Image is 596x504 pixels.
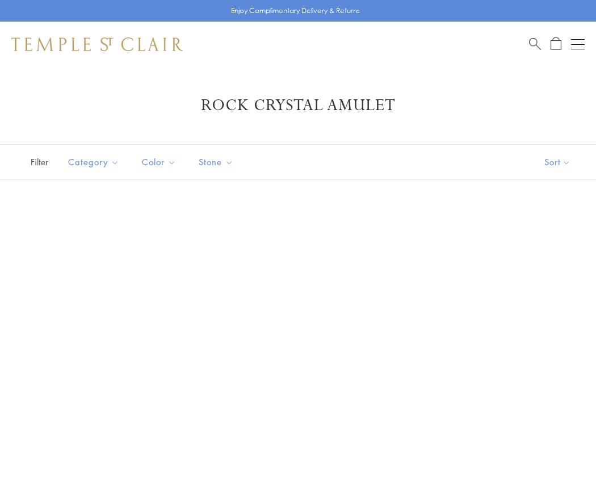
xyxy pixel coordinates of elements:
[28,95,568,116] h1: Rock Crystal Amulet
[519,145,596,179] button: Show sort by
[193,155,242,169] span: Stone
[571,37,585,51] button: Open navigation
[62,155,128,169] span: Category
[133,149,184,175] button: Color
[60,149,128,175] button: Category
[551,37,561,51] a: Open Shopping Bag
[136,155,184,169] span: Color
[231,5,360,16] p: Enjoy Complimentary Delivery & Returns
[11,37,183,51] img: Temple St. Clair
[529,37,541,51] a: Search
[190,149,242,175] button: Stone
